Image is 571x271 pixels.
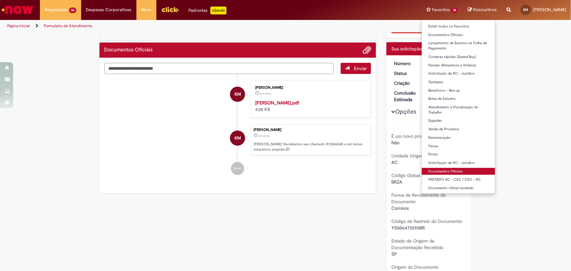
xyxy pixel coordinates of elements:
dt: Número [389,60,429,67]
a: Compras rápidas (Speed Buy) [422,53,495,61]
span: [PERSON_NAME] [533,7,566,12]
dt: Criação [389,80,429,86]
span: 18 [451,8,458,13]
a: Férias [422,143,495,150]
span: KM [524,8,528,12]
a: Benefícios - Ben.up [422,87,495,94]
a: Venda de Produtos [422,126,495,133]
a: Rascunhos [468,7,497,13]
b: Código Global da Unidade [391,172,444,178]
a: Documento oficial recebido [422,185,495,192]
dt: Status [389,70,429,77]
b: É um novo processo?(citação) [391,133,452,139]
b: Unidade Origem [391,153,425,159]
span: KM [235,86,241,102]
h2: Documentos Oficiais Histórico de tíquete [104,47,153,53]
span: Enviar [354,65,367,71]
ul: Trilhas de página [5,20,376,32]
span: Despesas Corporativas [86,7,132,13]
a: FRETADO AC - CSC / CSC – AC [422,176,495,183]
span: KM [235,130,241,146]
img: ServiceNow [1,3,34,16]
p: [PERSON_NAME]! Recebemos seu chamado R13586545 e em breve estaremos atuando. [254,142,367,152]
a: Exibir todos os Favoritos [422,23,495,30]
ul: Histórico de tíquete [104,74,371,182]
span: 6m atrás [259,134,270,138]
time: 01/10/2025 15:06:02 [259,134,270,138]
p: +GenAi [210,7,226,14]
ul: Favoritos [421,20,495,194]
a: Página inicial [7,23,30,28]
button: Enviar [341,63,371,74]
span: 36 [69,8,76,13]
a: Pensão Alimentícia e Vitalícia [422,62,495,69]
span: Rascunhos [473,7,497,13]
a: Gympass [422,79,495,86]
span: Sua solicitação foi enviada [391,46,445,52]
span: SP [391,251,397,257]
a: Bolsa de Estudos [422,95,495,102]
a: Documentos Oficiais [422,168,495,175]
a: Solicitação de RC - Juridico [422,159,495,167]
dt: Conclusão Estimada [389,90,429,103]
span: Favoritos [432,7,450,13]
span: AC [391,159,398,165]
b: Origem do Documento [391,264,438,270]
a: [PERSON_NAME].pdf [255,100,299,106]
div: [PERSON_NAME] [254,128,367,132]
span: Não [391,140,400,146]
a: Remuneração [422,134,495,141]
a: Atendimento a Fiscalização do Trabalho [422,104,495,116]
b: Estado de Origem da Documentação Recebida [391,238,443,250]
a: Espaider [422,117,495,124]
li: Kalid Jose Pereira Monteiro [104,124,371,156]
span: 6m atrás [260,92,271,96]
div: Kalid Jose Pereira Monteiro [230,131,245,146]
a: Solicitação de RC - Juridico [422,70,495,77]
b: Forma de Recebimento do Documento [391,192,446,205]
span: Requisições [45,7,68,13]
button: Adicionar anexos [363,46,371,54]
span: BRZA [391,179,402,185]
img: click_logo_yellow_360x200.png [161,5,179,14]
a: Documentos Oficiais [422,31,495,39]
span: Correios [391,205,409,211]
span: YS006472290BR [391,225,425,231]
div: 438 KB [255,99,364,113]
span: More [141,7,152,13]
b: Código de Rastreio do Documento [391,218,462,224]
div: Kalid Jose Pereira Monteiro [230,87,245,102]
textarea: Digite sua mensagem aqui... [104,63,334,74]
div: [PERSON_NAME] [255,86,364,90]
a: Ponto [422,151,495,158]
div: Padroniza [189,7,226,14]
a: Formulário de Atendimento [44,23,92,28]
a: Lançamento de Eventos na Folha de Pagamento [422,40,495,52]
